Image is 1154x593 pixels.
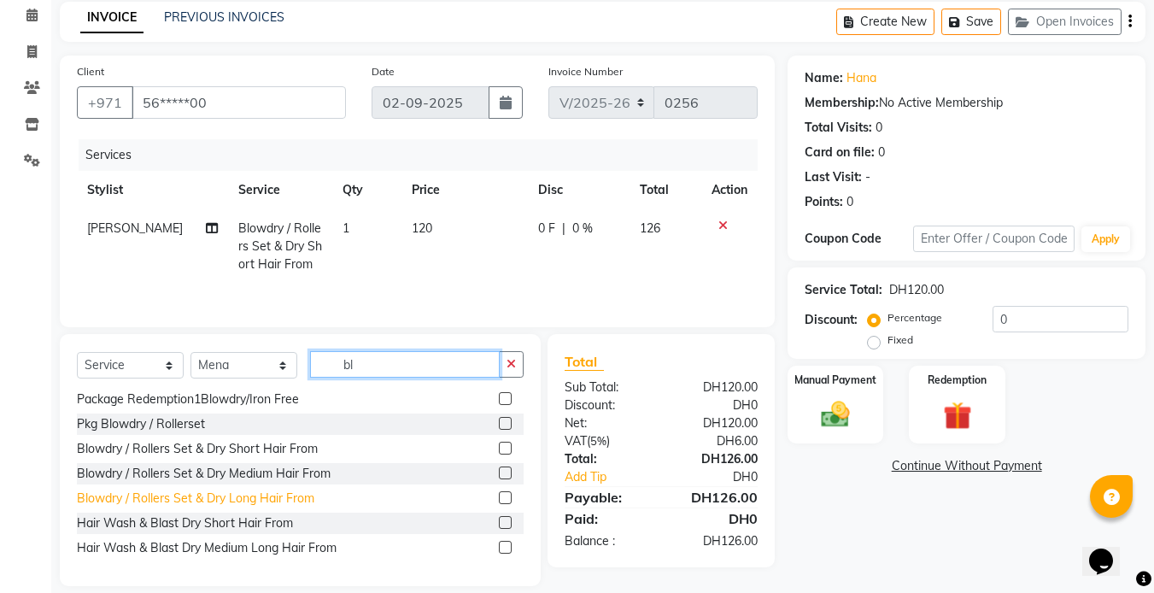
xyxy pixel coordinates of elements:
button: +971 [77,86,133,119]
span: VAT [565,433,587,449]
button: Save [941,9,1001,35]
div: Paid: [552,508,661,529]
div: DH120.00 [889,281,944,299]
label: Fixed [887,332,913,348]
span: [PERSON_NAME] [87,220,183,236]
input: Search by Name/Mobile/Email/Code [132,86,346,119]
div: Net: [552,414,661,432]
span: 1 [343,220,349,236]
span: 0 % [572,220,593,238]
div: DH126.00 [661,532,770,550]
label: Percentage [887,310,942,326]
div: Hair Wash & Blast Dry Medium Long Hair From [77,539,337,557]
div: DH0 [661,508,770,529]
label: Invoice Number [548,64,623,79]
div: Services [79,139,770,171]
th: Service [228,171,332,209]
span: 120 [412,220,432,236]
div: DH126.00 [661,487,770,508]
div: Membership: [805,94,879,112]
div: 0 [878,144,885,161]
div: DH120.00 [661,414,770,432]
div: Name: [805,69,843,87]
div: - [865,168,870,186]
span: Blowdry / Rollers Set & Dry Short Hair From [238,220,322,272]
div: DH6.00 [661,432,770,450]
div: Last Visit: [805,168,862,186]
div: Service Total: [805,281,882,299]
label: Client [77,64,104,79]
div: Discount: [805,311,858,329]
div: Hair Wash & Blast Dry Short Hair From [77,514,293,532]
iframe: chat widget [1082,525,1137,576]
th: Total [630,171,702,209]
input: Search or Scan [310,351,500,378]
div: Discount: [552,396,661,414]
button: Open Invoices [1008,9,1122,35]
div: DH0 [680,468,771,486]
img: _gift.svg [934,398,981,433]
span: | [562,220,565,238]
a: PREVIOUS INVOICES [164,9,284,25]
div: ( ) [552,432,661,450]
img: _cash.svg [812,398,858,431]
th: Price [401,171,528,209]
a: Hana [846,69,876,87]
th: Action [701,171,758,209]
div: Payable: [552,487,661,508]
div: Balance : [552,532,661,550]
div: Sub Total: [552,379,661,396]
div: Points: [805,193,843,211]
div: Pkg Blowdry / Rollerset [77,415,205,433]
span: 126 [640,220,660,236]
span: Total [565,353,604,371]
div: Total: [552,450,661,468]
a: Add Tip [552,468,679,486]
th: Disc [528,171,630,209]
div: Blowdry / Rollers Set & Dry Medium Hair From [77,465,331,483]
div: 0 [876,119,882,137]
div: No Active Membership [805,94,1128,112]
button: Create New [836,9,934,35]
div: DH126.00 [661,450,770,468]
label: Redemption [928,373,987,388]
div: Blowdry / Rollers Set & Dry Long Hair From [77,490,314,508]
label: Date [372,64,395,79]
div: Total Visits: [805,119,872,137]
a: INVOICE [80,3,144,33]
div: Card on file: [805,144,875,161]
th: Qty [332,171,401,209]
input: Enter Offer / Coupon Code [913,226,1075,252]
label: Manual Payment [794,373,876,388]
a: Continue Without Payment [791,457,1142,475]
div: Package Redemption1Blowdry/Iron Free [77,390,299,408]
div: DH0 [661,396,770,414]
span: 5% [590,434,606,448]
div: Blowdry / Rollers Set & Dry Short Hair From [77,440,318,458]
th: Stylist [77,171,228,209]
span: 0 F [538,220,555,238]
button: Apply [1081,226,1130,252]
div: Coupon Code [805,230,912,248]
div: 0 [846,193,853,211]
div: DH120.00 [661,379,770,396]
